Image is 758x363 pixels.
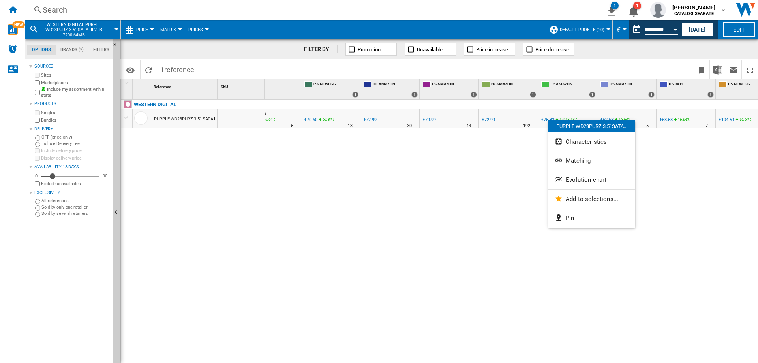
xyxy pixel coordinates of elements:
[548,190,635,209] button: Add to selections...
[548,120,635,132] div: PURPLE WD23PURZ 3.5" SATA...
[548,132,635,151] button: Characteristics
[566,196,618,203] span: Add to selections...
[566,176,606,183] span: Evolution chart
[566,157,591,164] span: Matching
[566,214,574,222] span: Pin
[548,170,635,189] button: Evolution chart
[548,151,635,170] button: Matching
[548,209,635,228] button: Pin...
[566,138,607,145] span: Characteristics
